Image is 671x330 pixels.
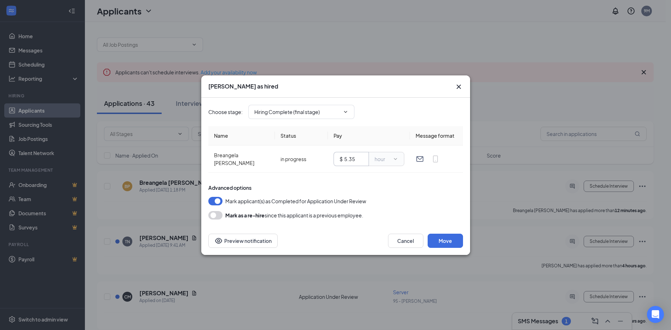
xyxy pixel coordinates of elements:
td: in progress [275,146,328,173]
svg: MobileSms [431,155,440,163]
button: Move [428,234,463,248]
svg: Cross [455,82,463,91]
span: Choose stage : [208,108,243,116]
svg: Email [416,155,424,163]
svg: ChevronDown [343,109,348,115]
span: Mark applicant(s) as Completed for Application Under Review [225,197,366,205]
button: Preview notificationEye [208,234,278,248]
div: Advanced options [208,184,463,191]
th: Message format [410,126,463,146]
span: Breangela [PERSON_NAME] [214,152,254,166]
svg: Eye [214,237,223,245]
div: Open Intercom Messenger [647,306,664,323]
th: Name [208,126,275,146]
b: Mark as a re-hire [225,212,265,218]
div: since this applicant is a previous employee. [225,211,363,220]
th: Pay [328,126,410,146]
th: Status [275,126,328,146]
h3: [PERSON_NAME] as hired [208,82,278,90]
button: Close [455,82,463,91]
div: $ [340,155,343,163]
button: Cancel [388,234,423,248]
